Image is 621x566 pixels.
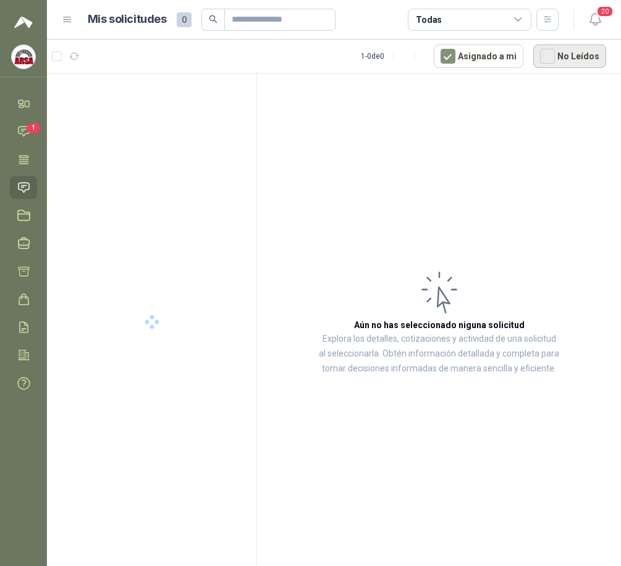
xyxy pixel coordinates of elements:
[209,15,218,23] span: search
[177,12,192,27] span: 0
[12,45,35,69] img: Company Logo
[434,44,523,68] button: Asignado a mi
[27,123,40,133] span: 1
[596,6,614,17] span: 20
[584,9,606,31] button: 20
[88,11,167,28] h1: Mis solicitudes
[533,44,606,68] button: No Leídos
[14,15,33,30] img: Logo peakr
[319,332,559,376] p: Explora los detalles, cotizaciones y actividad de una solicitud al seleccionarla. Obtén informaci...
[416,13,442,27] div: Todas
[361,46,424,66] div: 1 - 0 de 0
[354,318,525,332] h3: Aún no has seleccionado niguna solicitud
[10,120,37,143] a: 1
